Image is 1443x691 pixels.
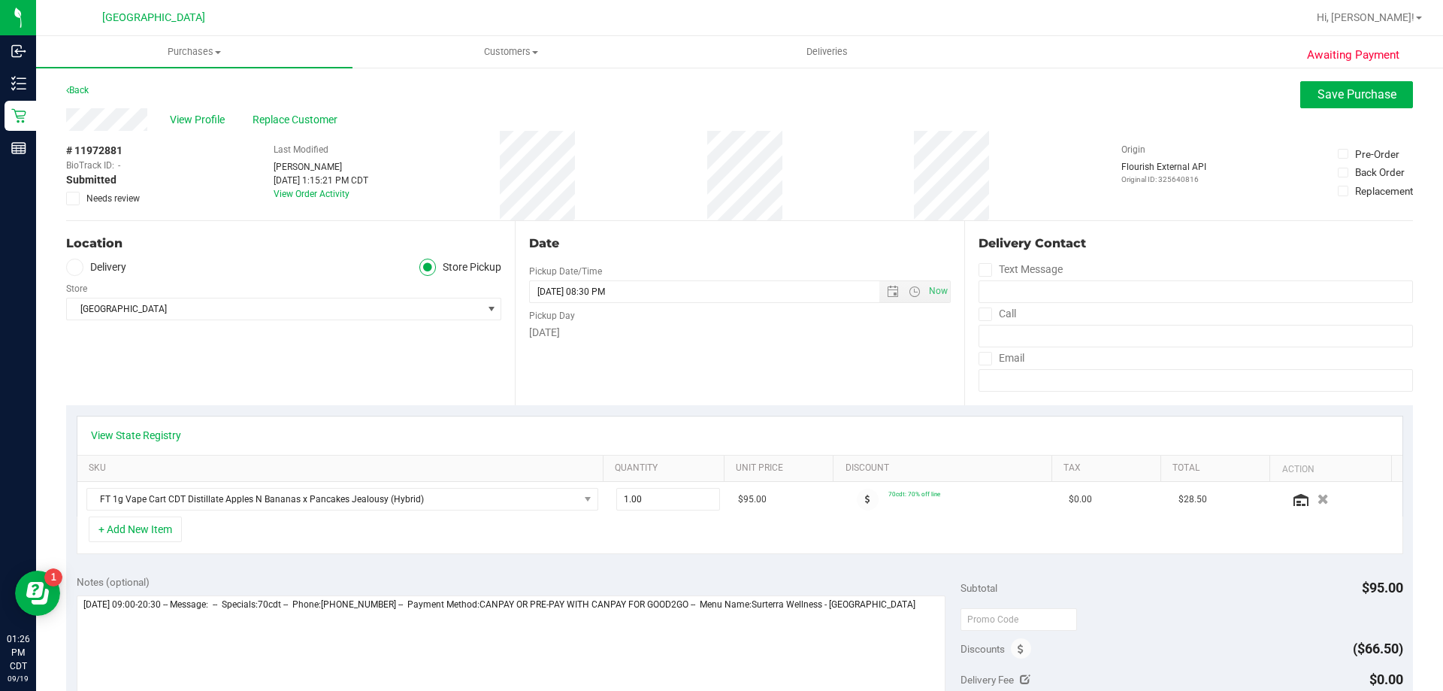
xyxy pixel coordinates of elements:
div: Flourish External API [1121,160,1206,185]
label: Pickup Date/Time [529,265,602,278]
span: $0.00 [1069,492,1092,507]
div: [DATE] 1:15:21 PM CDT [274,174,368,187]
a: Tax [1063,462,1155,474]
a: View State Registry [91,428,181,443]
input: Format: (999) 999-9999 [979,325,1413,347]
span: $28.50 [1178,492,1207,507]
inline-svg: Reports [11,141,26,156]
inline-svg: Retail [11,108,26,123]
p: 09/19 [7,673,29,684]
div: [PERSON_NAME] [274,160,368,174]
span: Delivery Fee [960,674,1014,686]
a: Deliveries [669,36,985,68]
span: Needs review [86,192,140,205]
span: 70cdt: 70% off line [888,490,940,498]
div: [DATE] [529,325,950,341]
div: Pre-Order [1355,147,1399,162]
p: 01:26 PM CDT [7,632,29,673]
a: Quantity [615,462,718,474]
span: Subtotal [960,582,997,594]
span: Set Current date [925,280,951,302]
a: Unit Price [736,462,827,474]
div: Location [66,235,501,253]
div: Delivery Contact [979,235,1413,253]
span: BioTrack ID: [66,159,114,172]
span: $95.00 [738,492,767,507]
label: Store [66,282,87,295]
label: Delivery [66,259,126,276]
span: Save Purchase [1317,87,1396,102]
span: - [118,159,120,172]
span: Open the time view [901,286,927,298]
a: Back [66,85,89,95]
th: Action [1269,456,1390,483]
iframe: Resource center unread badge [44,568,62,586]
div: Back Order [1355,165,1405,180]
span: Submitted [66,172,116,188]
span: View Profile [170,112,230,128]
label: Text Message [979,259,1063,280]
label: Last Modified [274,143,328,156]
i: Edit Delivery Fee [1020,674,1030,685]
label: Call [979,303,1016,325]
inline-svg: Inbound [11,44,26,59]
a: Purchases [36,36,352,68]
span: # 11972881 [66,143,123,159]
div: Replacement [1355,183,1413,199]
a: Discount [846,462,1046,474]
iframe: Resource center [15,571,60,616]
label: Origin [1121,143,1145,156]
span: Replace Customer [253,112,343,128]
div: Date [529,235,950,253]
button: Save Purchase [1300,81,1413,108]
a: Customers [352,36,669,68]
input: Promo Code [960,608,1077,631]
span: Awaiting Payment [1307,47,1399,64]
label: Store Pickup [419,259,502,276]
label: Email [979,347,1024,369]
span: [GEOGRAPHIC_DATA] [102,11,205,24]
inline-svg: Inventory [11,76,26,91]
span: select [482,299,501,320]
span: [GEOGRAPHIC_DATA] [67,299,482,320]
input: 1.00 [617,489,720,510]
input: Format: (999) 999-9999 [979,280,1413,303]
span: Customers [353,45,668,59]
span: Discounts [960,635,1005,662]
span: Hi, [PERSON_NAME]! [1317,11,1414,23]
span: FT 1g Vape Cart CDT Distillate Apples N Bananas x Pancakes Jealousy (Hybrid) [87,489,579,510]
a: View Order Activity [274,189,349,199]
span: Notes (optional) [77,576,150,588]
span: $95.00 [1362,580,1403,596]
span: ($66.50) [1353,641,1403,656]
p: Original ID: 325640816 [1121,174,1206,185]
span: Purchases [36,45,352,59]
span: Open the date view [879,286,905,298]
span: NO DATA FOUND [86,488,598,511]
span: $0.00 [1369,671,1403,687]
a: Total [1172,462,1264,474]
a: SKU [89,462,597,474]
button: + Add New Item [89,517,182,542]
span: Deliveries [786,45,868,59]
label: Pickup Day [529,309,575,323]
